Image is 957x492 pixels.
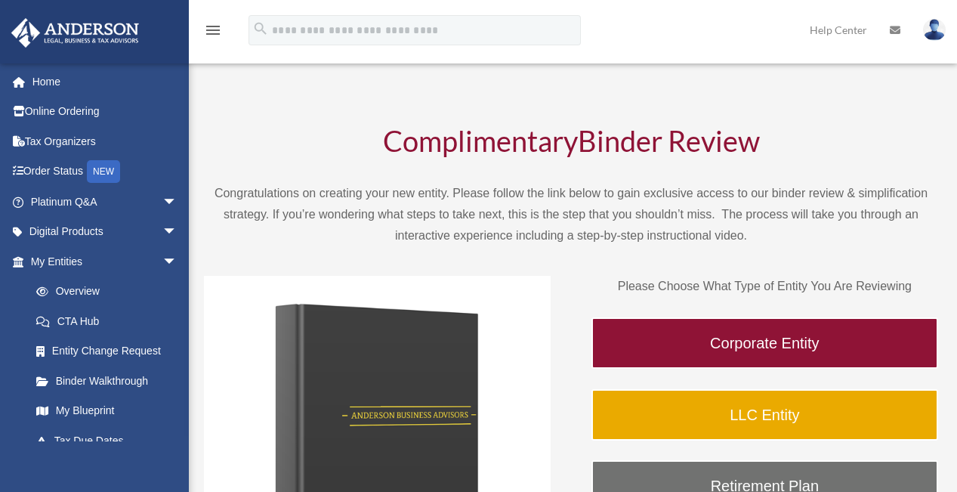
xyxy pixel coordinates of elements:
a: Platinum Q&Aarrow_drop_down [11,187,200,217]
span: arrow_drop_down [162,217,193,248]
a: My Entitiesarrow_drop_down [11,246,200,277]
div: NEW [87,160,120,183]
img: Anderson Advisors Platinum Portal [7,18,144,48]
a: Tax Organizers [11,126,200,156]
a: My Blueprint [21,396,200,426]
a: menu [204,26,222,39]
i: search [252,20,269,37]
a: Tax Due Dates [21,425,200,456]
a: Overview [21,277,200,307]
a: Entity Change Request [21,336,200,367]
i: menu [204,21,222,39]
p: Congratulations on creating your new entity. Please follow the link below to gain exclusive acces... [204,183,938,246]
a: Binder Walkthrough [21,366,193,396]
a: Online Ordering [11,97,200,127]
a: Home [11,67,200,97]
a: LLC Entity [591,389,938,441]
p: Please Choose What Type of Entity You Are Reviewing [591,276,938,297]
span: Binder Review [578,123,760,158]
a: Order StatusNEW [11,156,200,187]
a: CTA Hub [21,306,200,336]
img: User Pic [923,19,946,41]
a: Digital Productsarrow_drop_down [11,217,200,247]
span: Complimentary [383,123,578,158]
a: Corporate Entity [591,317,938,369]
span: arrow_drop_down [162,187,193,218]
span: arrow_drop_down [162,246,193,277]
